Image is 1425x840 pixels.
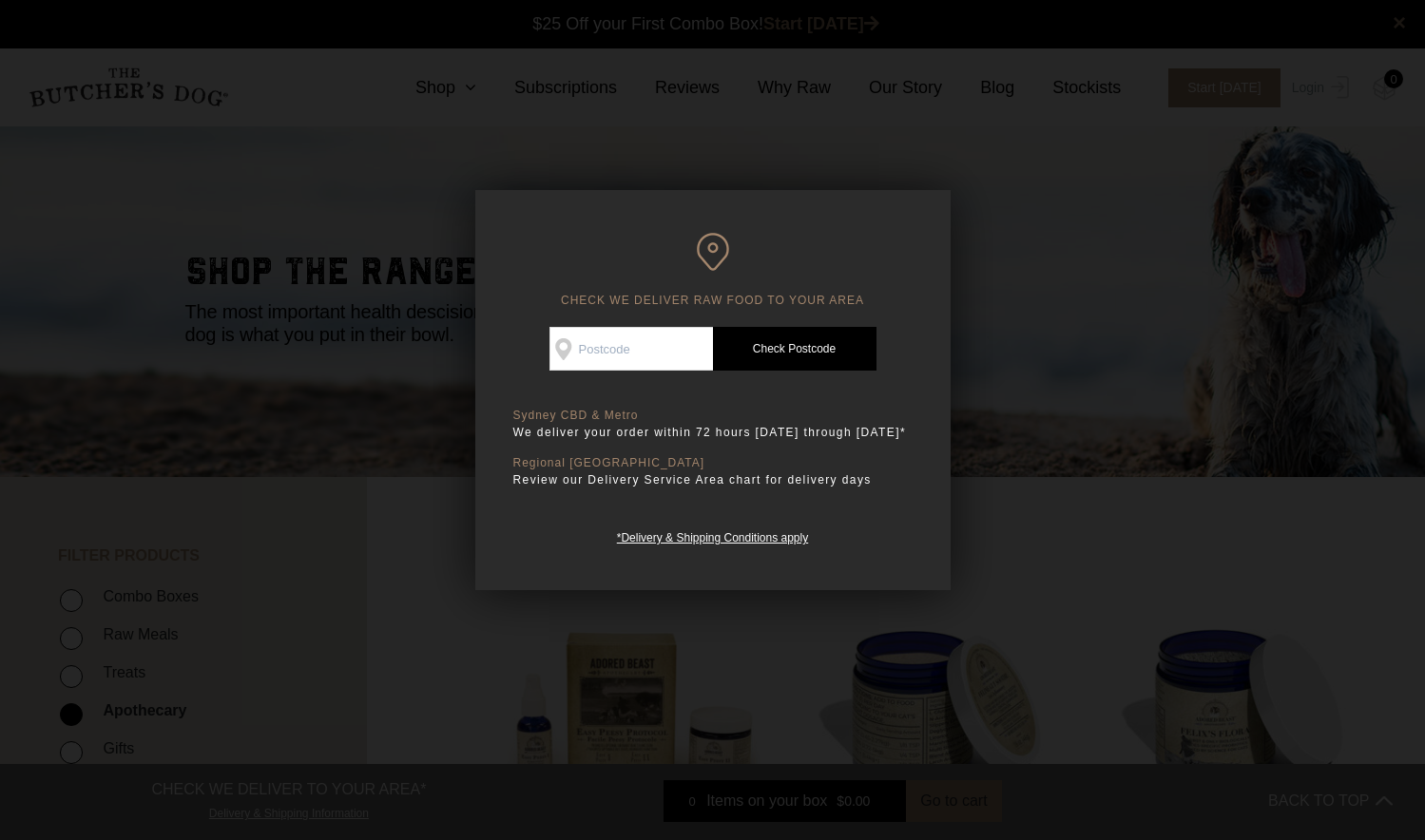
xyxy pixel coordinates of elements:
h6: CHECK WE DELIVER RAW FOOD TO YOUR AREA [513,233,913,308]
p: We deliver your order within 72 hours [DATE] through [DATE]* [513,423,913,442]
p: Review our Delivery Service Area chart for delivery days [513,470,913,489]
p: Regional [GEOGRAPHIC_DATA] [513,456,913,470]
a: Check Postcode [713,327,876,371]
input: Postcode [549,327,713,371]
a: *Delivery & Shipping Conditions apply [617,526,808,544]
p: Sydney CBD & Metro [513,409,913,423]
